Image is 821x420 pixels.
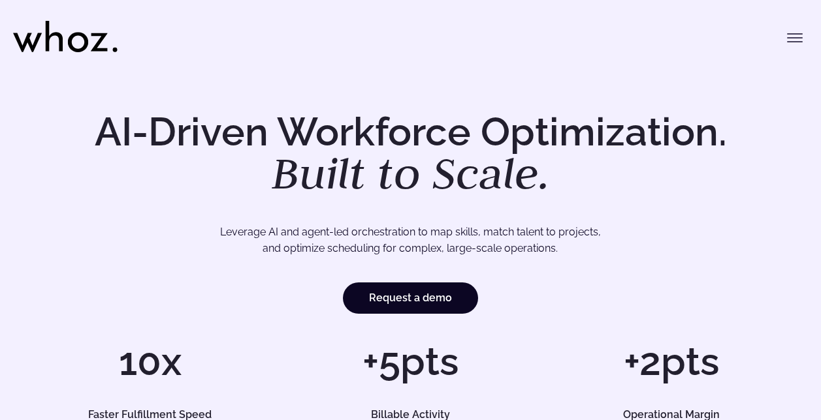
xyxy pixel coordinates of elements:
[560,410,782,420] h5: Operational Margin
[299,410,522,420] h5: Billable Activity
[343,282,478,314] a: Request a demo
[272,144,550,202] em: Built to Scale.
[76,112,745,196] h1: AI-Driven Workforce Optimization.
[65,224,756,257] p: Leverage AI and agent-led orchestration to map skills, match talent to projects, and optimize sch...
[39,410,261,420] h5: Faster Fulfillment Speed
[287,342,534,381] h1: +5pts
[26,342,274,381] h1: 10x
[547,342,795,381] h1: +2pts
[782,25,808,51] button: Toggle menu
